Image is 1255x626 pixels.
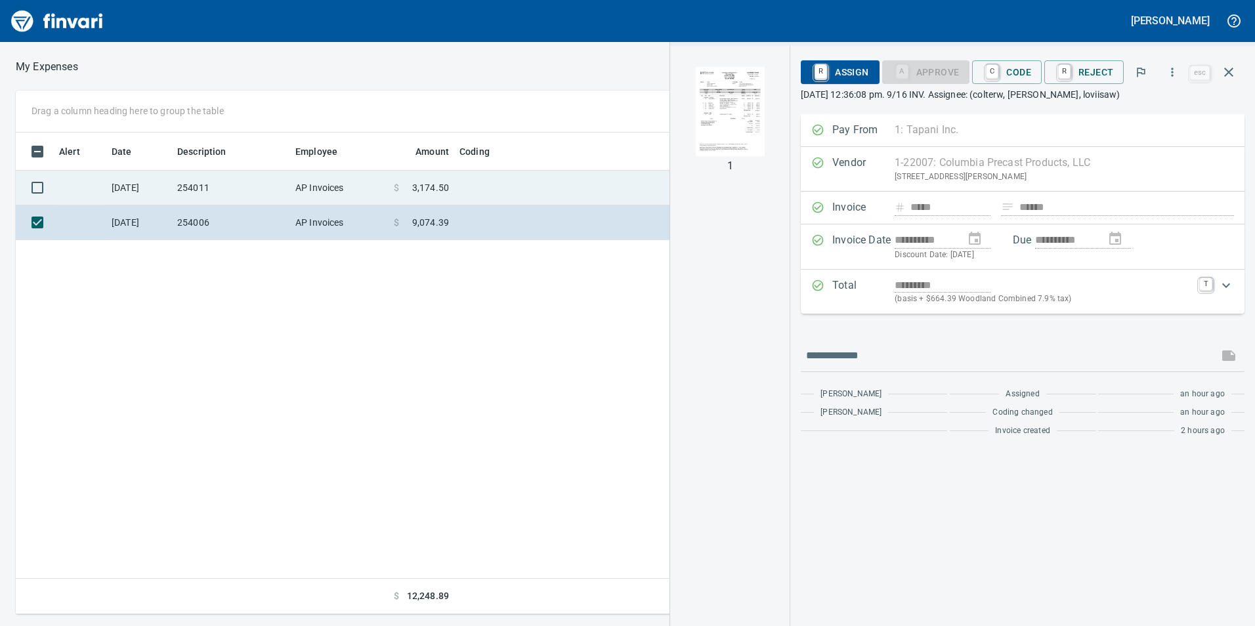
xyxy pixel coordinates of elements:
[394,216,399,229] span: $
[811,61,868,83] span: Assign
[172,205,290,240] td: 254006
[983,61,1031,83] span: Code
[415,144,449,159] span: Amount
[290,205,389,240] td: AP Invoices
[1180,388,1225,401] span: an hour ago
[1131,14,1210,28] h5: [PERSON_NAME]
[59,144,80,159] span: Alert
[112,144,149,159] span: Date
[295,144,354,159] span: Employee
[1199,278,1212,291] a: T
[895,293,1191,306] p: (basis + $664.39 Woodland Combined 7.9% tax)
[1044,60,1124,84] button: RReject
[1180,406,1225,419] span: an hour ago
[112,144,132,159] span: Date
[1158,58,1187,87] button: More
[177,144,226,159] span: Description
[412,216,449,229] span: 9,074.39
[820,388,882,401] span: [PERSON_NAME]
[32,104,224,117] p: Drag a column heading here to group the table
[172,171,290,205] td: 254011
[995,425,1050,438] span: Invoice created
[16,59,78,75] nav: breadcrumb
[394,181,399,194] span: $
[992,406,1052,419] span: Coding changed
[1055,61,1113,83] span: Reject
[801,88,1244,101] p: [DATE] 12:36:08 pm. 9/16 INV. Assignee: (colterw, [PERSON_NAME], loviisaw)
[407,589,449,603] span: 12,248.89
[459,144,490,159] span: Coding
[16,59,78,75] p: My Expenses
[1190,66,1210,80] a: esc
[1187,56,1244,88] span: Close invoice
[290,171,389,205] td: AP Invoices
[394,589,399,603] span: $
[177,144,244,159] span: Description
[820,406,882,419] span: [PERSON_NAME]
[972,60,1042,84] button: CCode
[412,181,449,194] span: 3,174.50
[106,205,172,240] td: [DATE]
[59,144,97,159] span: Alert
[801,270,1244,314] div: Expand
[986,64,998,79] a: C
[1128,10,1213,31] button: [PERSON_NAME]
[727,158,733,174] p: 1
[295,144,337,159] span: Employee
[1126,58,1155,87] button: Flag
[398,144,449,159] span: Amount
[106,171,172,205] td: [DATE]
[1006,388,1039,401] span: Assigned
[815,64,827,79] a: R
[459,144,507,159] span: Coding
[801,60,879,84] button: RAssign
[832,278,895,306] p: Total
[1181,425,1225,438] span: 2 hours ago
[8,5,106,37] img: Finvari
[685,67,775,156] img: Page 1
[1058,64,1071,79] a: R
